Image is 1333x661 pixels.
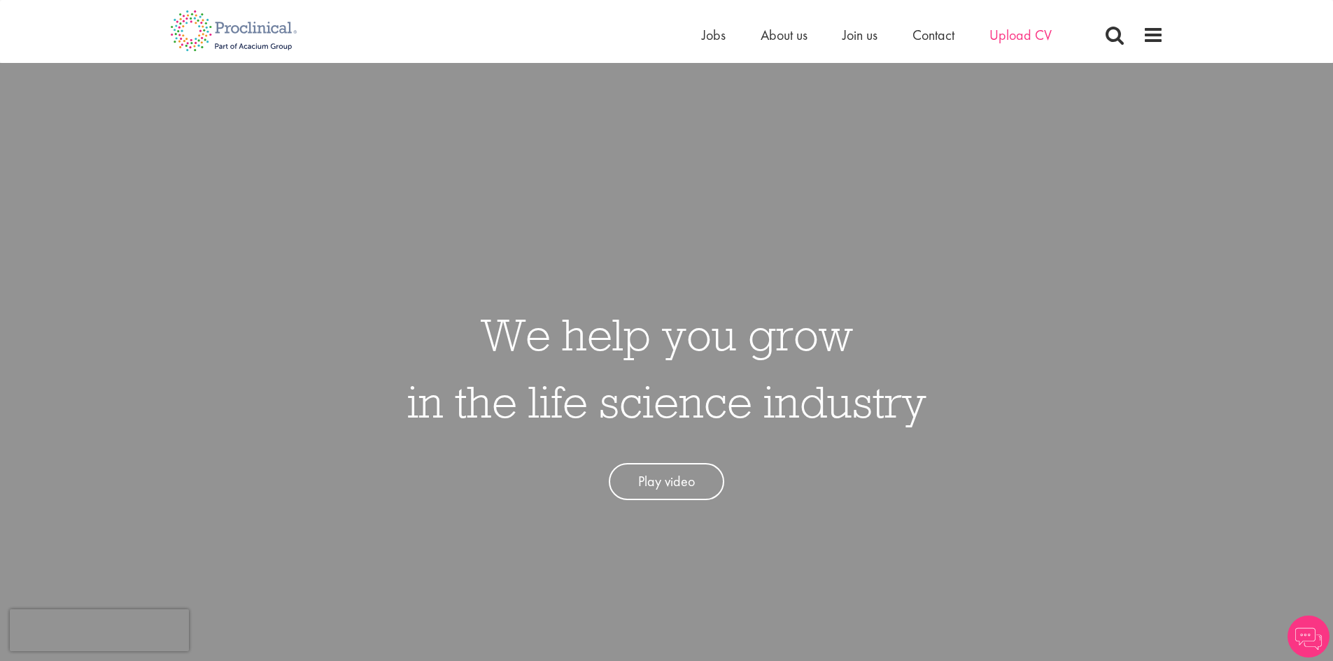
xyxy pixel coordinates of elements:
[989,26,1052,44] a: Upload CV
[842,26,877,44] a: Join us
[912,26,954,44] a: Contact
[761,26,807,44] a: About us
[609,463,724,500] a: Play video
[1288,616,1330,658] img: Chatbot
[407,301,926,435] h1: We help you grow in the life science industry
[702,26,726,44] a: Jobs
